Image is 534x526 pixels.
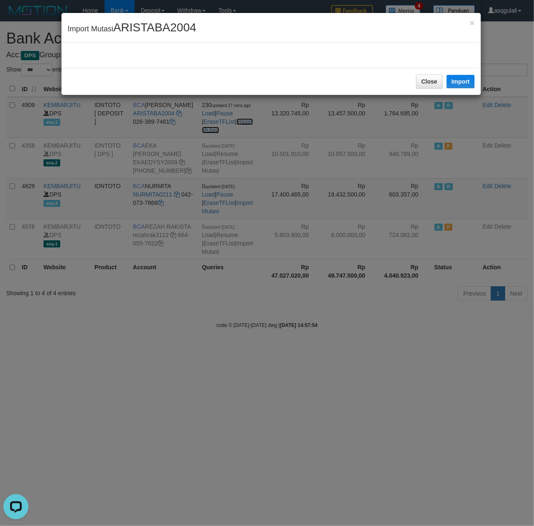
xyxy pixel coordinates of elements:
span: ARISTABA2004 [113,21,197,34]
button: Close [416,74,443,89]
button: Close [470,18,475,27]
span: Import Mutasi [68,25,197,33]
span: × [470,18,475,28]
button: Import [447,75,475,88]
button: Open LiveChat chat widget [3,3,28,28]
